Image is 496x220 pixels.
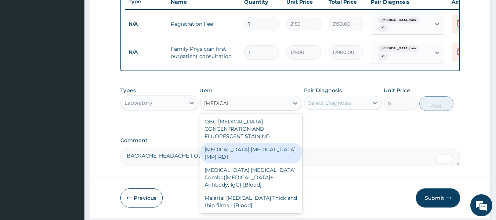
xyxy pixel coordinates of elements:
div: [MEDICAL_DATA] [MEDICAL_DATA] (MP) RDT [200,143,302,163]
div: Malarial [MEDICAL_DATA] Thick and thin films - [Blood] [200,191,302,212]
td: N/A [125,17,167,31]
button: Previous [120,188,163,208]
div: Chat with us now [38,41,123,51]
span: [MEDICAL_DATA] pain [378,17,419,24]
textarea: Type your message and hit 'Enter' [4,144,140,170]
img: d_794563401_company_1708531726252_794563401 [14,37,30,55]
button: Submit [416,188,460,208]
span: [MEDICAL_DATA] pain [378,45,419,52]
td: Family Physician first outpatient consultation [167,42,240,64]
div: Minimize live chat window [120,4,138,21]
label: Comment [120,137,460,144]
label: Pair Diagnosis [304,87,342,94]
div: Laboratory [124,99,152,107]
span: + 1 [378,24,388,32]
label: Types [120,87,136,94]
label: Item [200,87,213,94]
span: We're online! [43,64,101,138]
div: QBC [MEDICAL_DATA] CONCENTRATION AND FLUORESCENT STAINING [200,115,302,143]
td: N/A [125,46,167,59]
button: Add [419,96,453,111]
label: Unit Price [384,87,410,94]
div: [MEDICAL_DATA] [MEDICAL_DATA] Combo([MEDICAL_DATA]+ Antibody, IgG) [Blood] [200,163,302,191]
td: Registration Fee [167,17,240,31]
div: Select Diagnosis [308,99,351,107]
span: + 1 [378,53,388,60]
textarea: To enrich screen reader interactions, please activate Accessibility in Grammarly extension settings [120,148,460,166]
